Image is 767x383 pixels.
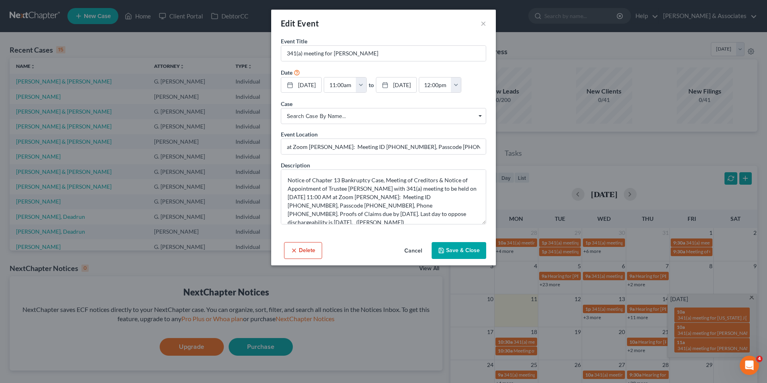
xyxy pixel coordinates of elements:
span: 4 [756,356,763,362]
button: Cancel [398,243,428,259]
iframe: Intercom live chat [740,356,759,375]
input: -- : -- [324,77,356,93]
span: Select box activate [281,108,486,124]
button: × [481,18,486,28]
label: to [369,81,374,89]
label: Description [281,161,310,169]
label: Date [281,68,292,77]
a: [DATE] [376,77,416,93]
input: -- : -- [419,77,451,93]
span: Event Title [281,38,307,45]
button: Save & Close [432,242,486,259]
input: Enter location... [281,139,486,154]
a: [DATE] [281,77,321,93]
button: Delete [284,242,322,259]
label: Case [281,100,292,108]
span: Search case by name... [287,112,480,120]
span: Edit Event [281,18,319,28]
input: Enter event name... [281,46,486,61]
label: Event Location [281,130,318,139]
